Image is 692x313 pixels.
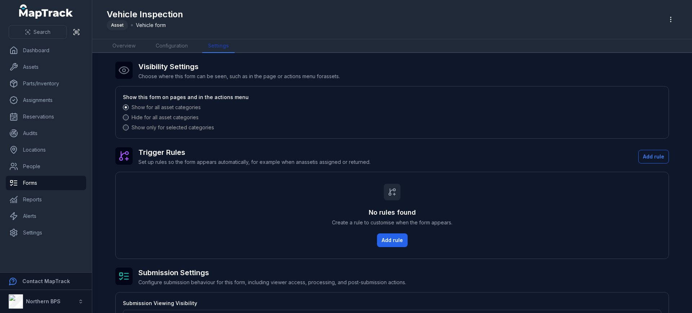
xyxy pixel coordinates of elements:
a: Audits [6,126,86,140]
a: Assets [6,60,86,74]
a: Settings [202,39,235,53]
a: Forms [6,176,86,190]
h2: Trigger Rules [138,147,371,157]
a: Configuration [150,39,194,53]
label: Submission Viewing Visibility [123,300,197,307]
span: Choose where this form can be seen, such as in the page or actions menu for assets . [138,73,340,79]
a: Dashboard [6,43,86,58]
span: Vehicle form [136,22,166,29]
span: Create a rule to customise when the form appears. [332,219,452,226]
a: Parts/Inventory [6,76,86,91]
a: Reservations [6,109,86,124]
div: Asset [107,20,128,30]
a: Settings [6,225,86,240]
strong: Contact MapTrack [22,278,70,284]
button: Add rule [377,233,408,247]
label: Show for all asset categories [132,104,201,111]
span: Configure submission behaviour for this form, including viewer access, processing, and post-submi... [138,279,406,285]
h1: Vehicle Inspection [107,9,183,20]
label: Show only for selected categories [132,124,214,131]
a: Overview [107,39,141,53]
strong: Northern BPS [26,298,61,304]
a: Locations [6,143,86,157]
a: Assignments [6,93,86,107]
button: Add rule [638,150,669,164]
a: People [6,159,86,174]
h3: No rules found [369,207,416,218]
a: MapTrack [19,4,73,19]
h2: Submission Settings [138,268,406,278]
h2: Visibility Settings [138,62,340,72]
a: Reports [6,192,86,207]
span: Set up rules so the form appears automatically, for example when an asset is assigned or returned. [138,159,371,165]
label: Show this form on pages and in the actions menu [123,94,249,101]
a: Alerts [6,209,86,223]
span: Search [34,28,50,36]
button: Search [9,25,67,39]
label: Hide for all asset categories [132,114,199,121]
